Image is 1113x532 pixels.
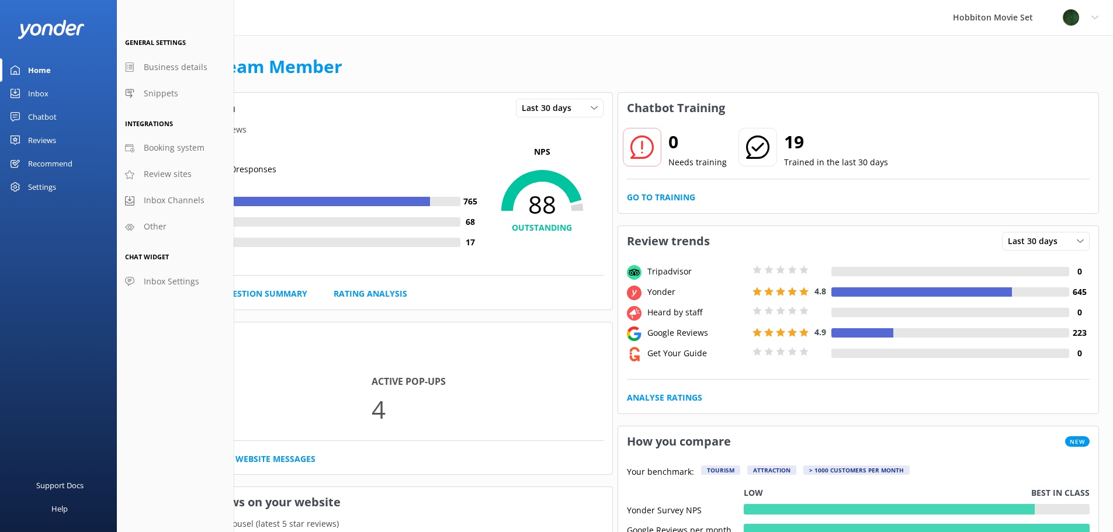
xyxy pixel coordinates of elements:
[125,38,186,47] span: General Settings
[334,287,407,300] a: Rating Analysis
[618,426,740,457] h3: How you compare
[131,517,612,530] p: Your current review carousel (latest 5 star reviews)
[140,390,372,429] p: 1467
[618,93,734,123] h3: Chatbot Training
[144,141,204,154] span: Booking system
[481,145,604,158] p: NPS
[644,265,750,278] div: Tripadvisor
[481,221,604,234] h4: OUTSTANDING
[644,286,750,298] div: Yonder
[144,275,199,288] span: Inbox Settings
[1062,9,1080,26] img: 34-1625720359.png
[814,286,826,297] span: 4.8
[28,175,56,199] div: Settings
[28,82,48,105] div: Inbox
[117,54,234,81] a: Business details
[701,465,740,475] div: Tourism
[131,123,612,136] p: From all sources of reviews
[668,156,727,169] p: Needs training
[460,195,481,208] h4: 765
[372,374,603,390] h4: Active Pop-ups
[28,128,56,152] div: Reviews
[644,306,750,319] div: Heard by staff
[28,105,57,128] div: Chatbot
[747,465,796,475] div: Attraction
[627,191,695,204] a: Go to Training
[1008,235,1065,248] span: Last 30 days
[744,486,763,499] p: Low
[1069,265,1090,278] h4: 0
[1031,486,1090,499] p: Best in class
[217,163,276,176] p: | 850 responses
[1069,286,1090,298] h4: 645
[644,326,750,339] div: Google Reviews
[144,220,167,233] span: Other
[627,504,744,514] div: Yonder Survey NPS
[117,214,234,240] a: Other
[140,145,481,158] h5: Rating
[117,135,234,161] a: Booking system
[36,474,84,497] div: Support Docs
[216,54,342,78] a: Team Member
[131,487,612,517] h3: Showcase reviews on your website
[803,465,910,475] div: > 1000 customers per month
[1069,306,1090,319] h4: 0
[117,187,234,214] a: Inbox Channels
[668,128,727,156] h2: 0
[117,81,234,107] a: Snippets
[125,252,169,261] span: Chat Widget
[28,58,51,82] div: Home
[117,161,234,187] a: Review sites
[460,215,481,228] h4: 68
[220,287,307,300] a: Question Summary
[814,326,826,338] span: 4.9
[1069,347,1090,360] h4: 0
[144,87,178,100] span: Snippets
[125,119,173,128] span: Integrations
[51,497,68,520] div: Help
[117,269,234,295] a: Inbox Settings
[18,20,85,39] img: yonder-white-logo.png
[784,128,888,156] h2: 19
[131,322,612,353] h3: Website Chat
[460,236,481,249] h4: 17
[627,391,702,404] a: Analyse Ratings
[1069,326,1090,339] h4: 223
[627,465,694,479] p: Your benchmark:
[144,168,192,180] span: Review sites
[144,61,207,74] span: Business details
[784,156,888,169] p: Trained in the last 30 days
[618,226,719,256] h3: Review trends
[481,190,604,219] span: 88
[131,353,612,366] p: In the last 30 days
[131,53,342,81] h1: Welcome,
[140,374,372,390] h4: Conversations
[522,102,578,114] span: Last 30 days
[144,194,204,207] span: Inbox Channels
[644,347,750,360] div: Get Your Guide
[372,390,603,429] p: 4
[235,453,315,465] a: Website Messages
[1065,436,1090,447] span: New
[28,152,72,175] div: Recommend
